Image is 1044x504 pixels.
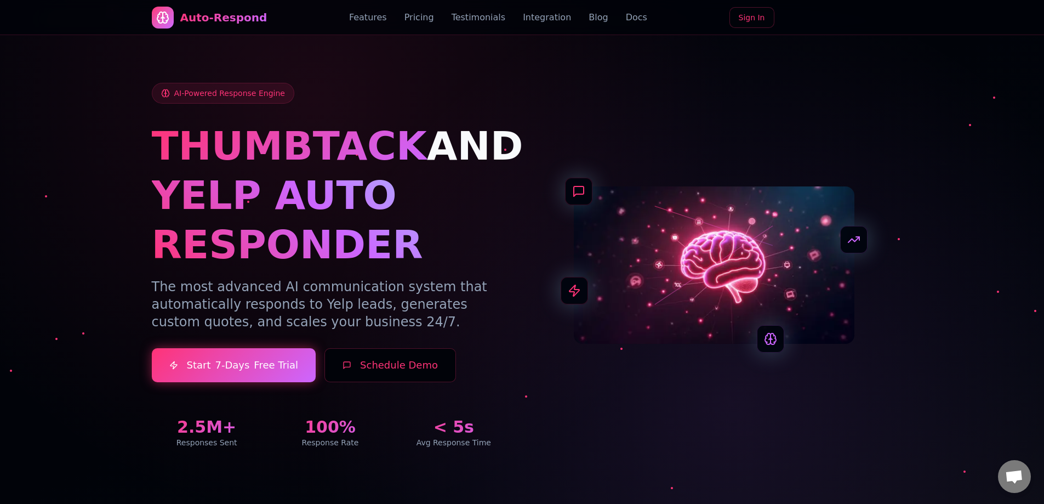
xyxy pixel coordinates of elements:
[152,7,267,29] a: Auto-Respond
[998,460,1031,493] a: Open chat
[398,417,509,437] div: < 5s
[152,417,262,437] div: 2.5M+
[398,437,509,448] div: Avg Response Time
[729,7,774,28] a: Sign In
[152,171,509,269] h1: YELP AUTO RESPONDER
[152,278,509,331] p: The most advanced AI communication system that automatically responds to Yelp leads, generates cu...
[152,123,427,169] span: THUMBTACK
[275,417,385,437] div: 100%
[324,348,456,382] button: Schedule Demo
[404,11,434,24] a: Pricing
[174,88,285,99] span: AI-Powered Response Engine
[180,10,267,25] div: Auto-Respond
[778,6,898,30] iframe: Sign in with Google Button
[275,437,385,448] div: Response Rate
[523,11,571,24] a: Integration
[349,11,387,24] a: Features
[589,11,608,24] a: Blog
[574,186,854,344] img: AI Neural Network Brain
[152,437,262,448] div: Responses Sent
[452,11,506,24] a: Testimonials
[215,358,249,373] span: 7-Days
[427,123,523,169] span: AND
[152,348,316,382] a: Start7-DaysFree Trial
[626,11,647,24] a: Docs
